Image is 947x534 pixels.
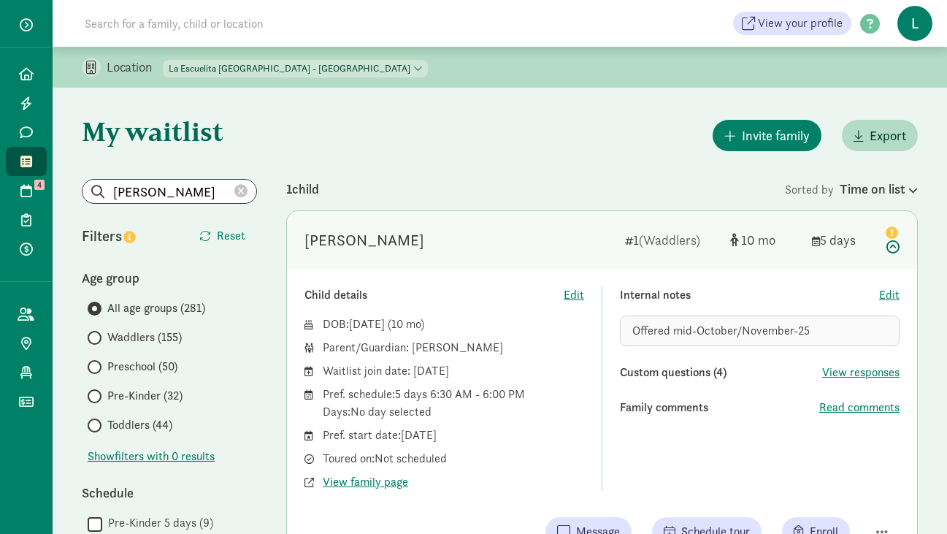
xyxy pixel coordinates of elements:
[82,117,257,146] h1: My waitlist
[349,316,385,332] span: [DATE]
[840,179,918,199] div: Time on list
[88,448,215,465] button: Showfilters with 0 results
[842,120,918,151] button: Export
[76,9,486,38] input: Search for a family, child or location
[741,232,775,248] span: 10
[758,15,843,32] span: View your profile
[107,387,183,405] span: Pre-Kinder (32)
[620,399,819,416] div: Family comments
[323,427,584,444] div: Pref. start date: [DATE]
[812,230,870,250] div: 5 days
[819,399,900,416] button: Read comments
[870,126,906,145] span: Export
[107,416,172,434] span: Toddlers (44)
[286,179,785,199] div: 1 child
[323,450,584,468] div: Toured on: Not scheduled
[82,483,257,503] div: Schedule
[217,227,245,245] span: Reset
[34,180,45,190] span: 4
[391,316,421,332] span: 10
[6,176,47,205] a: 4
[822,364,900,381] button: View responses
[88,448,215,465] span: Show filters with 0 results
[713,120,821,151] button: Invite family
[620,364,822,381] div: Custom questions (4)
[639,232,700,248] span: (Waddlers)
[107,358,177,375] span: Preschool (50)
[323,316,584,333] div: DOB: ( )
[897,6,932,41] span: L
[82,225,169,247] div: Filters
[785,179,918,199] div: Sorted by
[879,286,900,304] button: Edit
[730,230,800,250] div: [object Object]
[733,12,851,35] a: View your profile
[107,300,205,317] span: All age groups (281)
[304,229,424,252] div: Rocio Nies-Boyle
[323,473,408,491] button: View family page
[323,362,584,380] div: Waitlist join date: [DATE]
[323,339,584,356] div: Parent/Guardian: [PERSON_NAME]
[564,286,584,304] button: Edit
[625,230,718,250] div: 1
[620,286,879,304] div: Internal notes
[323,386,584,421] div: Pref. schedule: 5 days 6:30 AM - 6:00 PM Days: No day selected
[102,514,213,532] label: Pre-Kinder 5 days (9)
[632,323,810,338] span: Offered mid-October/November-25
[304,286,564,304] div: Child details
[742,126,810,145] span: Invite family
[107,58,163,76] p: Location
[107,329,182,346] span: Waddlers (155)
[82,268,257,288] div: Age group
[188,221,257,251] button: Reset
[83,180,256,203] input: Search list...
[874,464,947,534] iframe: Chat Widget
